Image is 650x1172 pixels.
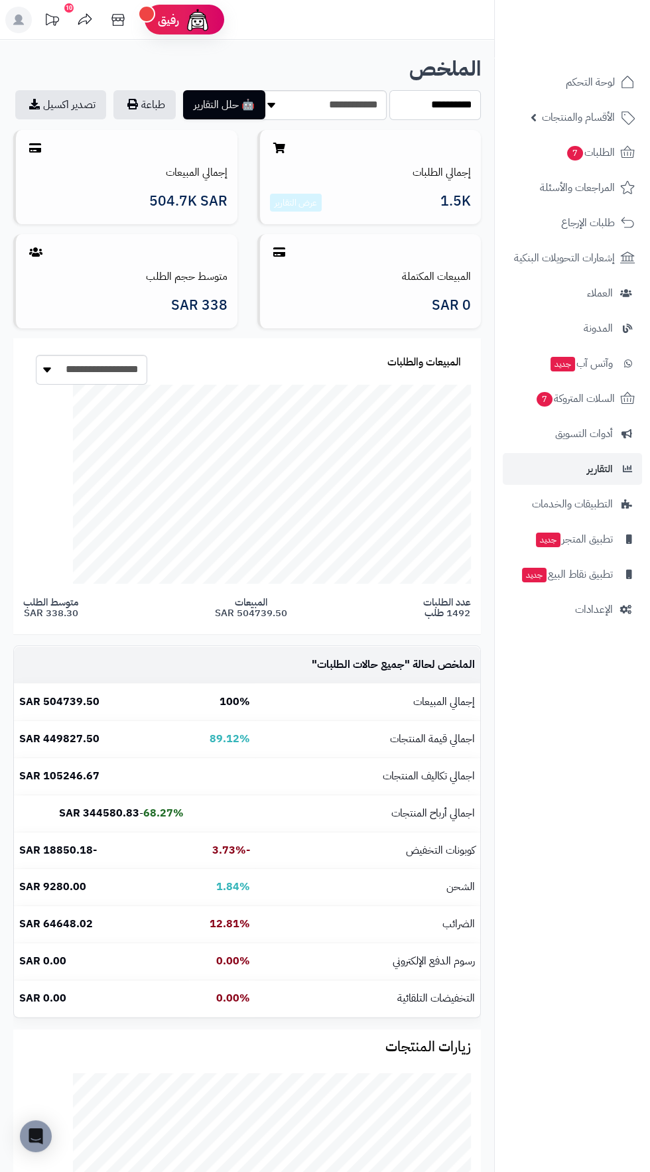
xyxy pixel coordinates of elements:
a: الإعدادات [503,594,642,625]
b: 100% [220,694,250,710]
span: 0 SAR [432,298,471,313]
button: طباعة [113,90,176,119]
a: إشعارات التحويلات البنكية [503,242,642,274]
span: المدونة [584,319,613,338]
span: 1.5K [440,194,471,212]
span: تطبيق نقاط البيع [521,565,613,584]
b: -18850.18 SAR [19,842,97,858]
td: اجمالي قيمة المنتجات [255,721,480,757]
span: طلبات الإرجاع [561,214,615,232]
div: 10 [64,3,74,13]
span: 7 [537,392,552,407]
h3: زيارات المنتجات [23,1039,471,1055]
span: الإعدادات [575,600,613,619]
a: تطبيق نقاط البيعجديد [503,558,642,590]
span: المبيعات 504739.50 SAR [215,597,287,619]
span: المراجعات والأسئلة [540,178,615,197]
button: 🤖 حلل التقارير [183,90,265,119]
b: 0.00% [216,953,250,969]
span: جديد [551,357,575,371]
td: التخفيضات التلقائية [255,980,480,1017]
span: وآتس آب [549,354,613,373]
td: الشحن [255,869,480,905]
span: إشعارات التحويلات البنكية [514,249,615,267]
span: 504.7K SAR [149,194,227,209]
div: Open Intercom Messenger [20,1120,52,1152]
span: الأقسام والمنتجات [542,108,615,127]
span: الطلبات [566,143,615,162]
a: إجمالي الطلبات [413,164,471,180]
img: logo-2.png [560,36,637,64]
b: 0.00% [216,990,250,1006]
span: السلات المتروكة [535,389,615,408]
b: 68.27% [143,805,184,821]
a: المدونة [503,312,642,344]
span: لوحة التحكم [566,73,615,92]
b: -3.73% [212,842,250,858]
span: جميع حالات الطلبات [317,657,405,673]
span: 338 SAR [171,298,227,313]
b: 504739.50 SAR [19,694,99,710]
b: 89.12% [210,731,250,747]
a: المبيعات المكتملة [402,269,471,285]
span: التطبيقات والخدمات [532,495,613,513]
a: تحديثات المنصة [35,7,68,36]
b: 105246.67 SAR [19,768,99,784]
td: رسوم الدفع الإلكتروني [255,943,480,980]
a: طلبات الإرجاع [503,207,642,239]
span: أدوات التسويق [555,424,613,443]
td: الضرائب [255,906,480,943]
b: 1.84% [216,879,250,895]
b: 12.81% [210,916,250,932]
td: الملخص لحالة " " [255,647,480,683]
td: كوبونات التخفيض [255,832,480,869]
a: العملاء [503,277,642,309]
b: 0.00 SAR [19,990,66,1006]
a: وآتس آبجديد [503,348,642,379]
a: تطبيق المتجرجديد [503,523,642,555]
b: 64648.02 SAR [19,916,93,932]
a: تصدير اكسيل [15,90,106,119]
a: عرض التقارير [275,196,317,210]
td: اجمالي أرباح المنتجات [255,795,480,832]
a: الطلبات7 [503,137,642,168]
span: التقارير [587,460,613,478]
b: الملخص [409,53,481,84]
b: 0.00 SAR [19,953,66,969]
b: 344580.83 SAR [59,805,139,821]
b: 449827.50 SAR [19,731,99,747]
a: التطبيقات والخدمات [503,488,642,520]
a: إجمالي المبيعات [166,164,227,180]
a: متوسط حجم الطلب [146,269,227,285]
span: تطبيق المتجر [535,530,613,549]
span: متوسط الطلب 338.30 SAR [23,597,78,619]
a: لوحة التحكم [503,66,642,98]
span: العملاء [587,284,613,302]
span: جديد [536,533,560,547]
a: السلات المتروكة7 [503,383,642,415]
img: ai-face.png [184,7,211,33]
span: جديد [522,568,547,582]
td: - [14,795,189,832]
td: إجمالي المبيعات [255,684,480,720]
span: عدد الطلبات 1492 طلب [423,597,471,619]
a: التقارير [503,453,642,485]
span: رفيق [158,12,179,28]
a: أدوات التسويق [503,418,642,450]
a: المراجعات والأسئلة [503,172,642,204]
h3: المبيعات والطلبات [387,357,461,369]
td: اجمالي تكاليف المنتجات [255,758,480,795]
span: 7 [567,146,583,161]
b: 9280.00 SAR [19,879,86,895]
